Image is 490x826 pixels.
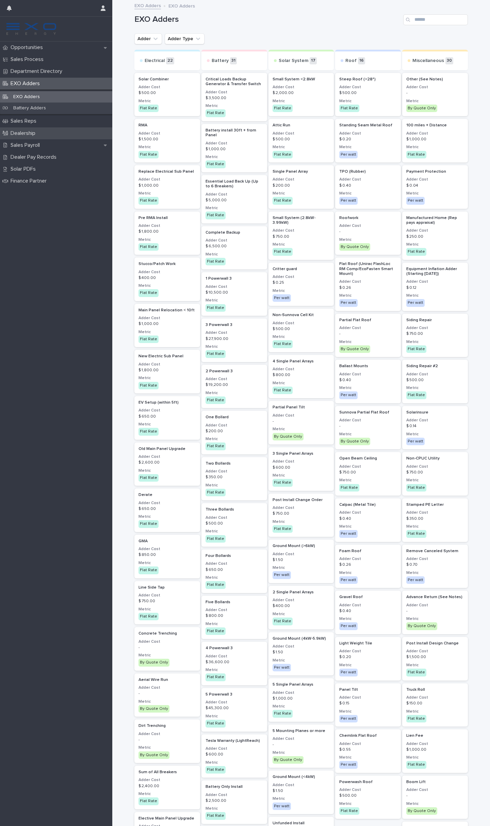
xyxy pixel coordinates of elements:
h3: Metric [406,432,464,437]
p: Replace Electrical Sub Panel [138,169,196,174]
p: Department Directory [8,68,68,75]
h3: Adder Cost [273,177,330,182]
p: $ 6,500.00 [206,244,263,249]
h3: Metric [206,205,263,211]
h3: Metric [406,191,464,196]
h3: Adder Cost [339,84,397,90]
h3: Adder Cost [273,367,330,372]
a: Siding RepairAdder Cost$ 750.00MetricFlat Rate [402,314,468,357]
p: Dealer Pay Records [8,154,62,160]
p: $ 750.00 [406,470,464,475]
p: $ 750.00 [339,470,397,475]
h3: Adder Cost [339,223,397,229]
div: Flat Rate [138,428,159,435]
p: RMA [138,123,196,128]
p: Post Install Change Order [273,498,330,502]
p: - [406,91,464,95]
p: Derate [138,493,196,497]
h3: Adder Cost [406,464,464,469]
h3: Metric [273,144,330,150]
p: $ 800.00 [273,373,330,377]
h3: Adder Cost [406,84,464,90]
div: Flat Rate [273,248,293,255]
p: $ 1,000.00 [206,147,263,152]
a: Non-Sunnova Cell KitAdder Cost$ 500.00MetricFlat Rate [268,309,334,352]
a: Other (See Notes)Adder Cost-MetricBy Quote Only [402,73,468,116]
h3: Metric [138,422,196,427]
h3: Metric [206,390,263,396]
div: Flat Rate [273,479,293,486]
a: SolarinsureAdder Cost$ 0.14MetricPer watt [402,406,468,450]
p: $ 2,600.00 [138,460,196,465]
div: Flat Rate [273,340,293,348]
a: Critical Loads Backup Generator & Transfer SwitchAdder Cost$ 3,500.00MetricFlat Rate [201,73,267,121]
a: Steep Roof (>28°)Adder Cost$ 500.00MetricFlat Rate [335,73,401,116]
h3: Adder Cost [339,131,397,136]
h3: Metric [273,334,330,340]
h3: Adder Cost [138,408,196,413]
p: Other (See Notes) [406,77,464,82]
div: By Quote Only [406,105,437,112]
h3: Metric [206,252,263,257]
h3: Adder Cost [138,315,196,321]
div: Flat Rate [138,289,159,297]
h3: Metric [206,436,263,442]
a: 2 Powerwall 3Adder Cost$ 19,200.00MetricFlat Rate [201,365,267,408]
p: $ 0.40 [339,183,397,188]
a: 3 Single Panel ArraysAdder Cost$ 600.00MetricFlat Rate [268,447,334,491]
p: Non-Sunnova Cell Kit [273,313,330,317]
a: Partial Flat RoofAdder Cost-MetricBy Quote Only [335,314,401,357]
a: Two BollardsAdder Cost$ 350.00MetricFlat Rate [201,457,267,501]
div: Flat Rate [273,151,293,158]
a: Stucco/Patch WorkAdder Cost$ 400.00MetricFlat Rate [134,258,200,301]
a: Main Panel Relocation < 10ftAdder Cost$ 1,000.00MetricFlat Rate [134,304,200,347]
p: 4 Single Panel Arrays [273,359,330,364]
div: Flat Rate [206,350,226,358]
p: - [339,229,397,234]
p: Battery Adders [8,105,51,111]
a: RoofworkAdder Cost-MetricBy Quote Only [335,212,401,255]
p: $ 1,000.00 [406,137,464,142]
p: Sunnova Partial Flat Roof [339,410,397,415]
p: Stamped PE Letter [406,502,464,507]
div: Flat Rate [138,105,159,112]
h3: Adder Cost [273,459,330,464]
h3: Metric [339,385,397,391]
div: By Quote Only [339,345,370,353]
h3: Metric [339,339,397,345]
h3: Adder Cost [406,131,464,136]
h3: Adder Cost [138,177,196,182]
h3: Metric [138,329,196,335]
div: Per watt [406,438,425,445]
a: EV Setup (within 5ft)Adder Cost$ 650.00MetricFlat Rate [134,396,200,440]
h3: Metric [138,191,196,196]
div: Per watt [406,197,425,204]
p: Equipment Inflation Adder (Starting [DATE]) [406,267,464,277]
div: Flat Rate [138,243,159,251]
p: $ 1,800.00 [138,229,196,234]
h3: Adder Cost [138,500,196,506]
div: Flat Rate [138,474,159,482]
div: Flat Rate [206,160,226,168]
p: $ 1,500.00 [138,137,196,142]
h3: Metric [206,154,263,160]
a: Pre RMA InstallAdder Cost$ 1,800.00MetricFlat Rate [134,212,200,255]
p: $ 0.04 [406,183,464,188]
a: RMAAdder Cost$ 1,500.00MetricFlat Rate [134,119,200,162]
p: Critical Loads Backup Generator & Transfer Switch [206,77,263,87]
h3: Adder Cost [406,177,464,182]
h3: Metric [273,191,330,196]
h3: Metric [138,468,196,473]
button: Adder Type [165,33,205,44]
h3: Metric [406,293,464,298]
div: Flat Rate [273,105,293,112]
p: $ 500.00 [406,378,464,383]
p: Old Main Panel Upgrade [138,447,196,451]
div: Per watt [406,299,425,307]
p: Manufactured Home (Rep pays appraisal) [406,216,464,225]
div: Flat Rate [138,151,159,158]
h3: Adder Cost [273,505,330,511]
p: Two Bollards [206,461,263,466]
h3: Adder Cost [206,376,263,382]
div: Flat Rate [406,391,426,399]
